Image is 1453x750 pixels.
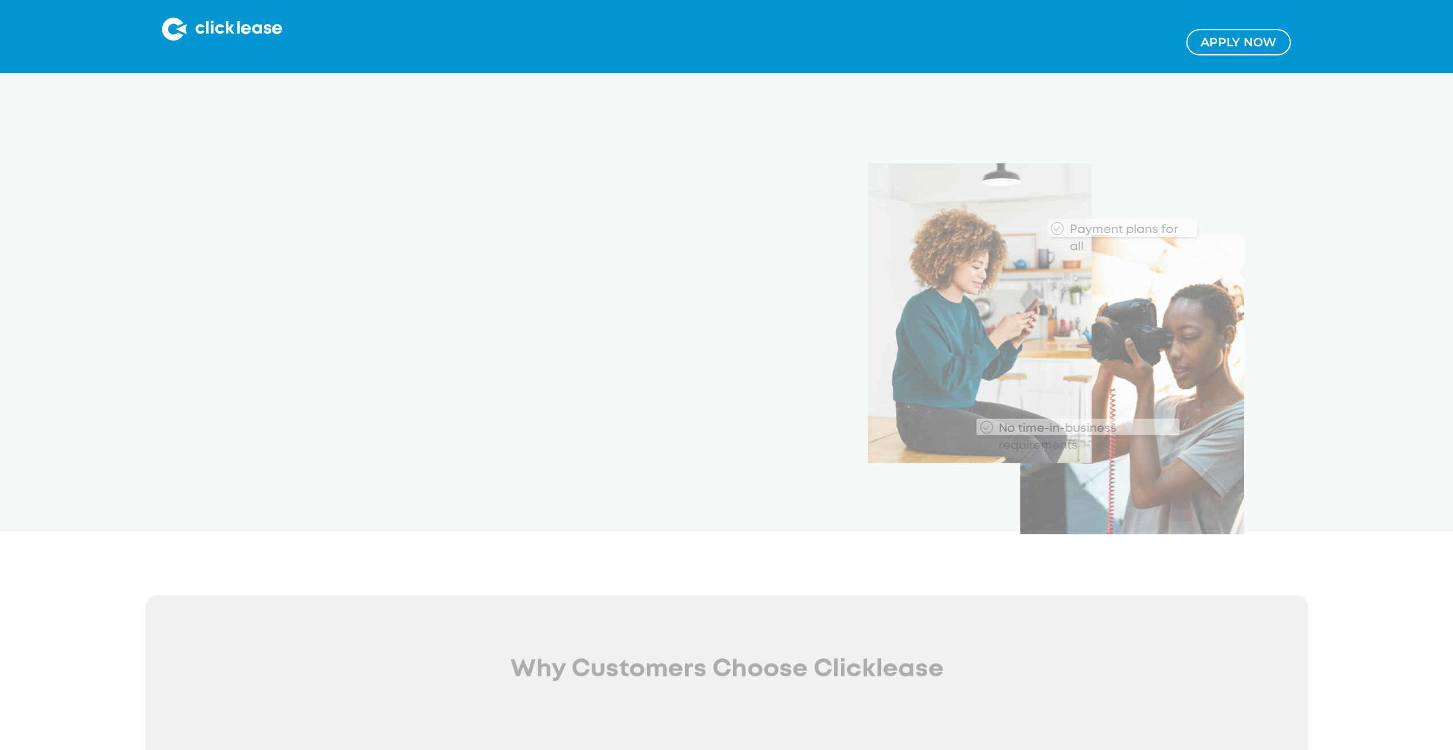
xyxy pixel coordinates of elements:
[1186,29,1291,55] a: Apply NOw
[162,18,282,41] img: Clicklease logo
[980,422,993,434] img: Checkmark_callout
[996,411,1180,435] div: No time-in-business requirements
[1051,222,1064,235] img: Checkmark_callout
[442,653,1012,687] h2: Why Customers Choose Clicklease
[1070,222,1189,237] div: Payment plans for all
[868,163,1244,534] img: Clicklease_customers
